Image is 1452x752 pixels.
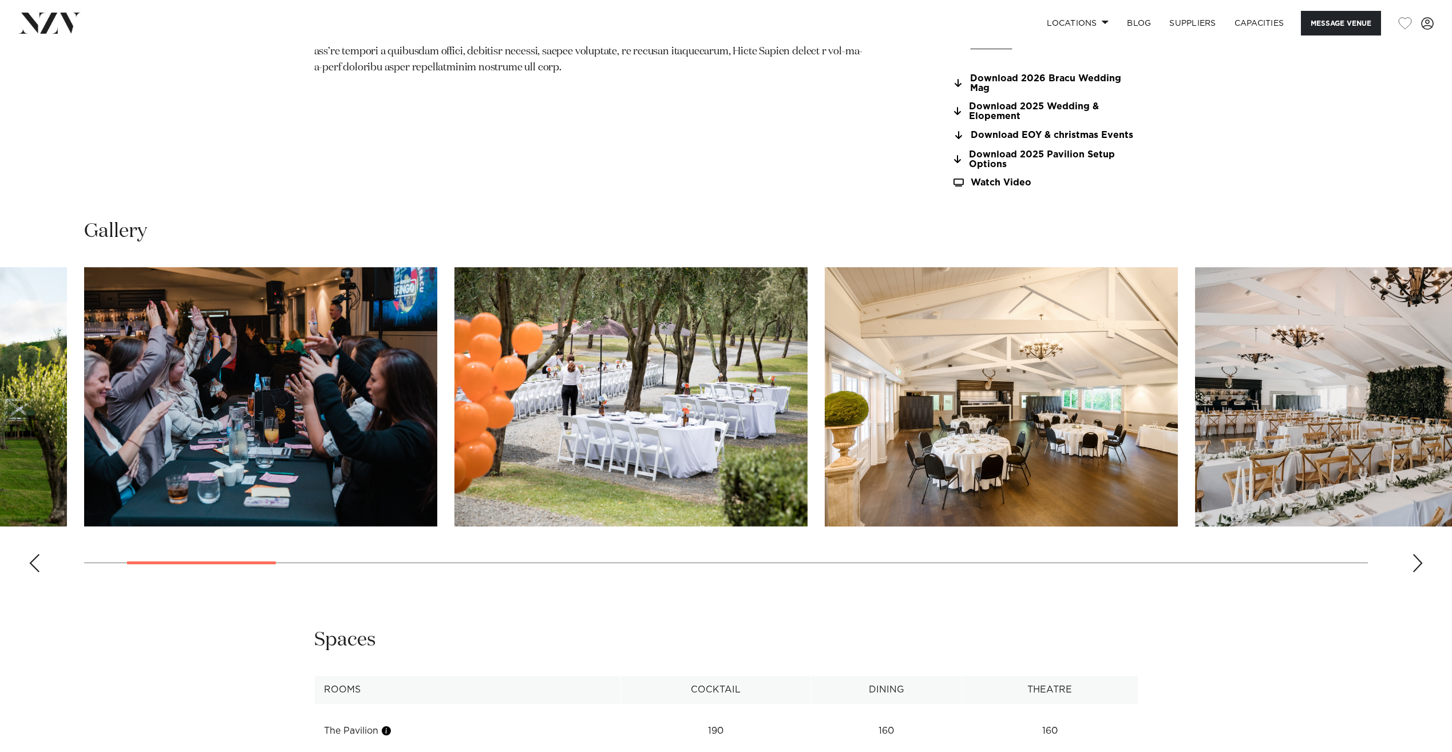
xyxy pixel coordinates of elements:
swiper-slide: 4 / 30 [825,267,1178,527]
td: The Pavilion [314,717,620,745]
a: Download 2025 Pavilion Setup Options [952,150,1138,169]
th: Dining [811,676,962,704]
swiper-slide: 2 / 30 [84,267,437,527]
a: Capacities [1225,11,1293,35]
swiper-slide: 3 / 30 [454,267,808,527]
th: Theatre [962,676,1138,704]
td: 160 [811,717,962,745]
td: 190 [620,717,811,745]
a: BLOG [1118,11,1160,35]
button: Message Venue [1301,11,1381,35]
a: Download 2026 Bracu Wedding Mag [952,74,1138,93]
a: Download 2025 Wedding & Elopement [952,102,1138,121]
th: Cocktail [620,676,811,704]
h2: Spaces [314,627,376,653]
a: Download EOY & christmas Events [952,130,1138,141]
a: Locations [1038,11,1118,35]
td: 160 [962,717,1138,745]
h2: Gallery [84,219,147,244]
th: Rooms [314,676,620,704]
img: nzv-logo.png [18,13,81,33]
a: Watch Video [952,178,1138,188]
a: SUPPLIERS [1160,11,1225,35]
